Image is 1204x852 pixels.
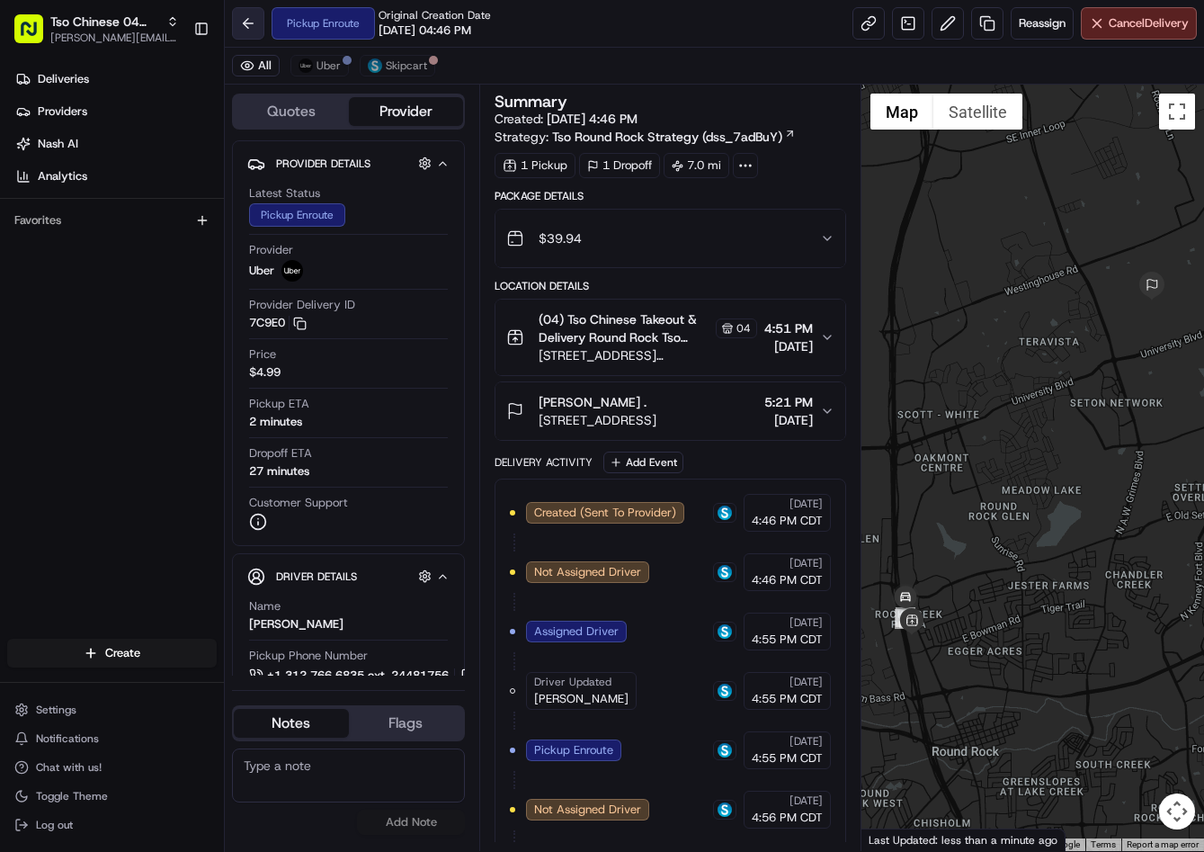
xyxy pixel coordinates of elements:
[664,153,729,178] div: 7.0 mi
[368,58,382,73] img: profile_skipcart_partner.png
[81,190,247,204] div: We're available if you need us!
[534,691,629,707] span: [PERSON_NAME]
[861,829,1066,851] div: Last Updated: less than a minute ago
[7,7,186,50] button: Tso Chinese 04 Round Rock[PERSON_NAME][EMAIL_ADDRESS][DOMAIN_NAME]
[752,750,823,767] span: 4:55 PM CDT
[249,315,307,331] button: 7C9E0
[249,598,281,614] span: Name
[789,497,823,511] span: [DATE]
[306,177,327,199] button: Start new chat
[7,726,217,751] button: Notifications
[267,668,449,684] span: +1 312 766 6835 ext. 24481756
[534,675,611,689] span: Driver Updated
[1011,7,1074,40] button: Reassign
[38,136,78,152] span: Nash AI
[752,810,823,826] span: 4:56 PM CDT
[36,280,50,294] img: 1736555255976-a54dd68f-1ca7-489b-9aae-adbdc363a1c4
[718,565,732,579] img: profile_skipcart_partner.png
[50,31,179,45] button: [PERSON_NAME][EMAIL_ADDRESS][DOMAIN_NAME]
[18,172,50,204] img: 1736555255976-a54dd68f-1ca7-489b-9aae-adbdc363a1c4
[127,445,218,460] a: Powered byPylon
[547,111,638,127] span: [DATE] 4:46 PM
[7,812,217,838] button: Log out
[145,395,296,427] a: 💻API Documentation
[247,561,450,591] button: Driver Details
[718,743,732,758] img: profile_skipcart_partner.png
[7,784,217,809] button: Toggle Theme
[1081,7,1197,40] button: CancelDelivery
[50,13,159,31] button: Tso Chinese 04 Round Rock
[752,513,823,529] span: 4:46 PM CDT
[1127,839,1199,849] a: Report a map error
[36,402,138,420] span: Knowledge Base
[1019,15,1066,31] span: Reassign
[539,411,656,429] span: [STREET_ADDRESS]
[718,803,732,817] img: profile_skipcart_partner.png
[534,802,641,818] span: Not Assigned Driver
[495,153,575,178] div: 1 Pickup
[539,310,712,346] span: (04) Tso Chinese Takeout & Delivery Round Rock Tso Chinese Round Rock Manager
[249,185,320,202] span: Latest Status
[718,506,732,520] img: profile_skipcart_partner.png
[247,148,450,178] button: Provider Details
[7,697,217,722] button: Settings
[539,393,647,411] span: [PERSON_NAME] .
[249,364,281,381] span: $4.99
[249,263,274,279] span: Uber
[36,760,102,775] span: Chat with us!
[56,327,146,342] span: [PERSON_NAME]
[534,742,613,758] span: Pickup Enroute
[18,18,54,54] img: Nash
[18,404,32,418] div: 📗
[789,556,823,570] span: [DATE]
[159,279,196,293] span: [DATE]
[18,234,120,248] div: Past conversations
[718,684,732,698] img: profile_skipcart_partner.png
[495,210,845,267] button: $39.94
[18,310,47,339] img: Brigitte Vinadas
[18,72,327,101] p: Welcome 👋
[38,172,70,204] img: 9188753566659_6852d8bf1fb38e338040_72.png
[38,103,87,120] span: Providers
[105,645,140,661] span: Create
[7,755,217,780] button: Chat with us!
[379,22,471,39] span: [DATE] 04:46 PM
[152,404,166,418] div: 💻
[534,564,641,580] span: Not Assigned Driver
[789,794,823,808] span: [DATE]
[552,128,796,146] a: Tso Round Rock Strategy (dss_7adBuY)
[534,505,676,521] span: Created (Sent To Provider)
[764,319,813,337] span: 4:51 PM
[159,327,196,342] span: [DATE]
[18,262,47,291] img: Angelique Valdez
[11,395,145,427] a: 📗Knowledge Base
[36,789,108,803] span: Toggle Theme
[349,709,464,738] button: Flags
[279,230,327,252] button: See all
[281,260,303,282] img: uber-new-logo.jpeg
[234,97,349,126] button: Quotes
[7,639,217,668] button: Create
[495,189,846,203] div: Package Details
[764,393,813,411] span: 5:21 PM
[870,94,933,130] button: Show street map
[249,242,293,258] span: Provider
[36,731,99,746] span: Notifications
[379,8,491,22] span: Original Creation Date
[539,346,757,364] span: [STREET_ADDRESS][PERSON_NAME]
[495,110,638,128] span: Created:
[933,94,1022,130] button: Show satellite imagery
[534,623,619,640] span: Assigned Driver
[249,396,309,412] span: Pickup ETA
[36,818,73,832] span: Log out
[718,624,732,639] img: profile_skipcart_partner.png
[866,828,925,851] img: Google
[149,327,156,342] span: •
[495,300,845,375] button: (04) Tso Chinese Takeout & Delivery Round Rock Tso Chinese Round Rock Manager04[STREET_ADDRESS][P...
[276,569,357,584] span: Driver Details
[1109,15,1189,31] span: Cancel Delivery
[789,675,823,689] span: [DATE]
[249,648,368,664] span: Pickup Phone Number
[36,703,76,717] span: Settings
